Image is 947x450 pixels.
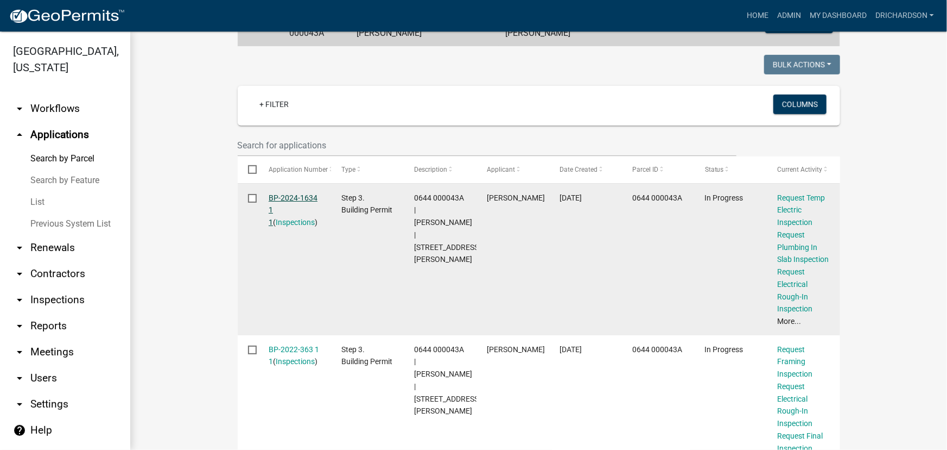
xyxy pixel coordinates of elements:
a: More... [778,317,802,326]
span: Type [341,166,355,173]
span: 0644 000043A [632,193,682,202]
a: + Filter [251,95,297,114]
datatable-header-cell: Select [238,157,258,183]
span: Step 3. Building Permit [341,193,392,215]
i: arrow_drop_down [13,372,26,385]
i: arrow_drop_down [13,398,26,411]
a: drichardson [871,5,938,26]
i: arrow_drop_up [13,128,26,141]
a: BP-2022-363 1 1 [269,345,319,366]
a: Inspections [276,357,315,366]
i: help [13,424,26,437]
datatable-header-cell: Type [331,157,404,183]
datatable-header-cell: Status [695,157,767,183]
span: Date Created [560,166,598,173]
a: Admin [773,5,805,26]
span: Parcel ID [632,166,658,173]
div: ( ) [269,343,321,368]
span: Status [705,166,724,173]
a: Request Temp Electric Inspection [778,193,825,227]
span: PAUL YANCEY [487,345,545,354]
span: Application Number [269,166,328,173]
input: Search for applications [238,134,737,157]
span: 10/16/2024 [560,193,582,202]
i: arrow_drop_down [13,267,26,280]
datatable-header-cell: Date Created [549,157,622,183]
a: Request Electrical Rough-In Inspection [778,267,813,313]
span: Current Activity [778,166,823,173]
span: Description [414,166,447,173]
i: arrow_drop_down [13,241,26,254]
a: Request Electrical Rough-In Inspection [778,382,813,428]
datatable-header-cell: Current Activity [767,157,840,183]
span: Applicant [487,166,515,173]
span: 0644 000043A | YANCEY PAUL C | 3373 NEW FRANKLIN RD [414,193,481,264]
a: Request Framing Inspection [778,345,813,379]
i: arrow_drop_down [13,293,26,307]
a: My Dashboard [805,5,871,26]
div: ( ) [269,192,321,229]
a: Inspections [276,218,315,227]
span: In Progress [705,345,743,354]
i: arrow_drop_down [13,320,26,333]
datatable-header-cell: Applicant [476,157,549,183]
a: Home [742,5,773,26]
datatable-header-cell: Parcel ID [622,157,695,183]
span: Step 3. Building Permit [341,345,392,366]
span: 0644 000043A | YANCEY PAUL C | 3373 NEW FRANKLIN RD [414,345,481,416]
span: In Progress [705,193,743,202]
a: Request Plumbing In Slab Inspection [778,230,829,264]
span: 04/28/2022 [560,345,582,354]
datatable-header-cell: Application Number [258,157,331,183]
button: Columns [773,95,827,114]
datatable-header-cell: Description [404,157,476,183]
i: arrow_drop_down [13,102,26,115]
a: BP-2024-1634 1 1 [269,193,317,227]
span: 0644 000043A [632,345,682,354]
i: arrow_drop_down [13,346,26,359]
button: Bulk Actions [764,55,840,74]
span: PAUL YANCEY [487,193,545,202]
